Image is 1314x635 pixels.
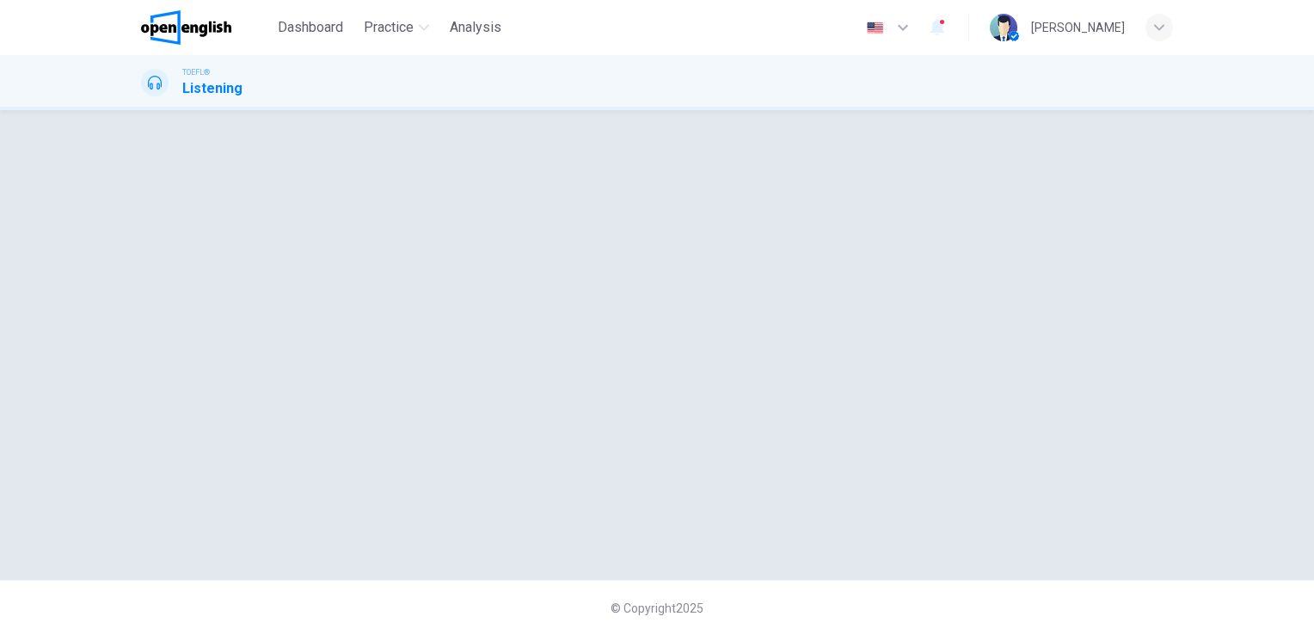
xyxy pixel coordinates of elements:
a: OpenEnglish logo [141,10,271,45]
img: OpenEnglish logo [141,10,231,45]
h1: Listening [182,78,243,99]
div: [PERSON_NAME] [1031,17,1125,38]
span: Dashboard [278,17,343,38]
button: Dashboard [271,12,350,43]
span: Practice [364,17,414,38]
img: en [864,22,886,34]
span: © Copyright 2025 [611,601,703,615]
button: Practice [357,12,436,43]
span: TOEFL® [182,66,210,78]
button: Analysis [443,12,508,43]
span: Analysis [450,17,501,38]
img: Profile picture [990,14,1017,41]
